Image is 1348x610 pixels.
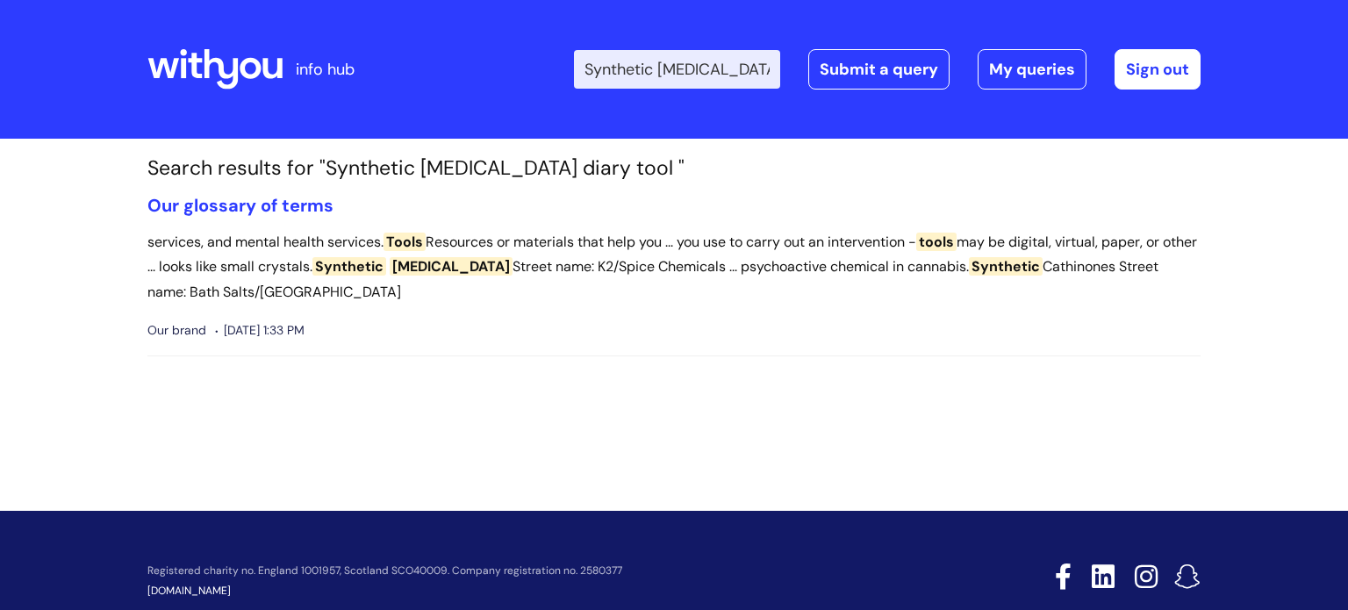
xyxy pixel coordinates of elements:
[147,194,333,217] a: Our glossary of terms
[147,319,206,341] span: Our brand
[147,565,930,577] p: Registered charity no. England 1001957, Scotland SCO40009. Company registration no. 2580377
[312,257,386,276] span: Synthetic
[1115,49,1201,90] a: Sign out
[147,230,1201,305] p: services, and mental health services. Resources or materials that help you ... you use to carry o...
[215,319,305,341] span: [DATE] 1:33 PM
[384,233,426,251] span: Tools
[574,49,1201,90] div: | -
[978,49,1086,90] a: My queries
[969,257,1043,276] span: Synthetic
[296,55,355,83] p: info hub
[916,233,957,251] span: tools
[147,584,231,598] a: [DOMAIN_NAME]
[808,49,950,90] a: Submit a query
[390,257,513,276] span: [MEDICAL_DATA]
[574,50,780,89] input: Search
[147,156,1201,181] h1: Search results for "Synthetic [MEDICAL_DATA] diary tool "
